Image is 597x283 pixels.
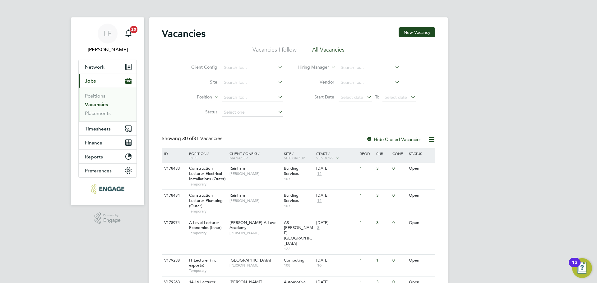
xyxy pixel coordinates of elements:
button: Network [79,60,137,74]
span: Rainham [229,166,245,171]
li: Vacancies I follow [252,46,297,57]
label: Start Date [298,94,334,100]
div: Sub [375,148,391,159]
a: LE[PERSON_NAME] [78,24,137,53]
span: 14 [316,171,322,176]
span: Network [85,64,104,70]
span: Select date [341,94,363,100]
span: Preferences [85,168,112,174]
div: V179238 [163,255,184,266]
span: Rainham [229,193,245,198]
input: Search for... [222,93,283,102]
span: Construction Lecturer Electrical Installations (Outer) [189,166,226,181]
span: A Level Lecturer Economics (Inner) [189,220,222,231]
a: Placements [85,110,111,116]
div: [DATE] [316,166,357,171]
span: Manager [229,155,248,160]
input: Select one [222,108,283,117]
div: [DATE] [316,220,357,226]
button: Jobs [79,74,137,88]
span: IT Lecturer (incl. esports) [189,258,219,268]
span: Site Group [284,155,305,160]
a: Go to home page [78,184,137,194]
div: 0 [391,217,407,229]
span: [PERSON_NAME] [229,198,281,203]
div: Position / [184,148,228,163]
label: Status [182,109,217,115]
div: Showing [162,135,224,142]
div: 3 [375,217,391,229]
div: Start / [315,148,358,164]
div: 13 [572,262,577,271]
span: 8 [316,225,320,231]
div: 1 [358,163,374,174]
nav: Main navigation [71,17,144,205]
span: 30 of [182,135,193,142]
div: 3 [375,163,391,174]
span: 107 [284,203,313,208]
button: Preferences [79,164,137,177]
span: Temporary [189,182,226,187]
button: Open Resource Center, 13 new notifications [572,258,592,278]
span: Temporary [189,209,226,214]
span: [PERSON_NAME] [229,231,281,235]
span: Vendors [316,155,334,160]
div: V178434 [163,190,184,201]
span: LE [104,30,112,38]
h2: Vacancies [162,27,206,40]
span: Finance [85,140,102,146]
span: Construction Lecturer Plumbing (Outer) [189,193,223,208]
button: New Vacancy [399,27,435,37]
div: Site / [282,148,315,163]
span: 16 [316,263,322,268]
span: Engage [103,218,121,223]
div: 0 [391,163,407,174]
span: Temporary [189,268,226,273]
div: Reqd [358,148,374,159]
div: [DATE] [316,258,357,263]
div: Open [407,190,434,201]
span: [PERSON_NAME] A Level Academy [229,220,277,231]
span: Building Services [284,166,299,176]
div: Conf [391,148,407,159]
span: 122 [284,246,313,251]
a: Powered byEngage [95,212,121,224]
input: Search for... [339,78,400,87]
li: All Vacancies [312,46,345,57]
input: Search for... [222,78,283,87]
span: Reports [85,154,103,160]
span: [GEOGRAPHIC_DATA] [229,258,271,263]
span: AS - [PERSON_NAME][GEOGRAPHIC_DATA] [284,220,313,246]
label: Position [176,94,212,100]
span: 14 [316,198,322,203]
label: Hiring Manager [293,64,329,71]
div: Open [407,163,434,174]
div: ID [163,148,184,159]
button: Reports [79,150,137,163]
span: Building Services [284,193,299,203]
span: Laurence Elkington [78,46,137,53]
div: 0 [391,190,407,201]
span: 108 [284,263,313,268]
div: V178974 [163,217,184,229]
label: Hide Closed Vacancies [366,136,422,142]
div: 0 [391,255,407,266]
div: Open [407,255,434,266]
span: 20 [130,26,137,33]
button: Timesheets [79,122,137,135]
span: Timesheets [85,126,111,132]
label: Site [182,79,217,85]
div: 1 [358,190,374,201]
div: Jobs [79,88,137,121]
input: Search for... [339,63,400,72]
div: Open [407,217,434,229]
label: Client Config [182,64,217,70]
a: 20 [122,24,135,43]
span: [PERSON_NAME] [229,263,281,268]
div: [DATE] [316,193,357,198]
div: V178433 [163,163,184,174]
span: [PERSON_NAME] [229,171,281,176]
div: 1 [375,255,391,266]
span: Computing [284,258,304,263]
button: Finance [79,136,137,149]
